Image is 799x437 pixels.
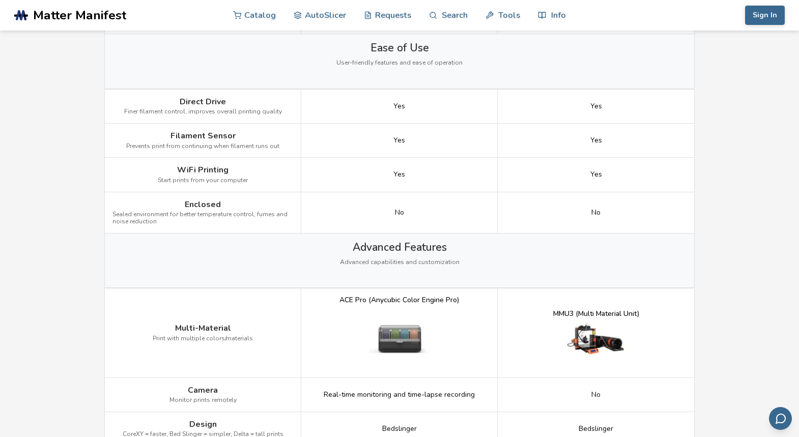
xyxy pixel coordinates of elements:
[590,170,602,179] span: Yes
[112,211,293,225] span: Sealed environment for better temperature control, fumes and noise reduction
[189,420,217,429] span: Design
[369,309,430,370] img: Anycubic Kobra 3 V2 multi-material system
[180,97,226,106] span: Direct Drive
[170,131,236,140] span: Filament Sensor
[169,397,237,404] span: Monitor prints remotely
[175,324,231,333] span: Multi-Material
[158,177,248,184] span: Start prints from your computer
[553,310,639,318] div: MMU3 (Multi Material Unit)
[188,386,218,395] span: Camera
[591,391,601,399] span: No
[33,8,126,22] span: Matter Manifest
[565,322,626,357] img: Prusa MK4 multi-material system
[324,391,475,399] span: Real-time monitoring and time-lapse recording
[126,143,279,150] span: Prevents print from continuing when filament runs out
[393,136,405,144] span: Yes
[769,407,792,430] button: Send feedback via email
[370,42,429,54] span: Ease of Use
[745,6,785,25] button: Sign In
[153,335,253,342] span: Print with multiple colors/materials
[339,296,459,304] div: ACE Pro (Anycubic Color Engine Pro)
[395,209,404,217] span: No
[382,425,417,433] span: Bedslinger
[340,259,460,266] span: Advanced capabilities and customization
[393,170,405,179] span: Yes
[353,241,447,253] span: Advanced Features
[177,165,229,174] span: WiFi Printing
[590,136,602,144] span: Yes
[591,209,601,217] span: No
[336,60,463,67] span: User-friendly features and ease of operation
[185,200,221,209] span: Enclosed
[579,425,613,433] span: Bedslinger
[393,102,405,110] span: Yes
[124,108,282,115] span: Finer filament control, improves overall printing quality
[590,102,602,110] span: Yes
